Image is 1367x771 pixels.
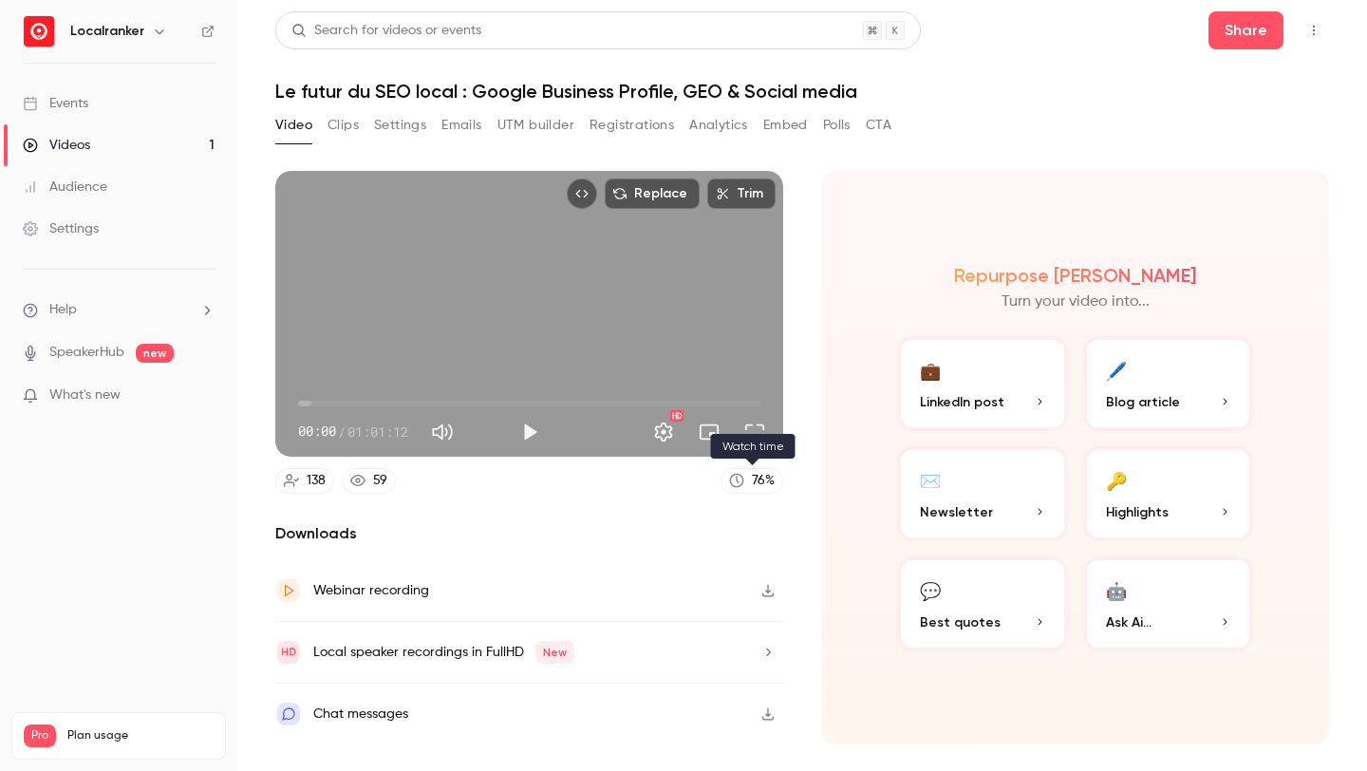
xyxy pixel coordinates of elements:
button: Embed [763,110,808,141]
div: 🖊️ [1106,355,1127,385]
div: Chat messages [313,703,408,725]
span: Help [49,300,77,320]
div: Settings [23,219,99,238]
span: Blog article [1106,392,1180,412]
div: 00:00 [298,422,408,442]
button: Full screen [736,413,774,451]
button: ✉️Newsletter [897,446,1068,541]
span: What's new [49,385,121,405]
button: Registrations [590,110,674,141]
button: Emails [441,110,481,141]
button: 🔑Highlights [1083,446,1254,541]
span: Best quotes [920,612,1001,632]
button: UTM builder [497,110,574,141]
div: Webinar recording [313,579,429,602]
button: Polls [823,110,851,141]
button: Analytics [689,110,748,141]
button: Video [275,110,312,141]
li: help-dropdown-opener [23,300,215,320]
button: 💬Best quotes [897,556,1068,651]
span: New [535,641,574,664]
button: Settings [645,413,683,451]
span: Pro [24,724,56,747]
div: Videos [23,136,90,155]
div: 💼 [920,355,941,385]
h2: Repurpose [PERSON_NAME] [954,264,1196,287]
button: Trim [707,179,776,209]
span: LinkedIn post [920,392,1004,412]
a: 138 [275,468,334,494]
button: 💼LinkedIn post [897,336,1068,431]
p: Turn your video into... [1002,291,1150,313]
div: 🔑 [1106,465,1127,495]
div: 💬 [920,575,941,605]
span: new [136,344,174,363]
div: 76 % [752,471,775,491]
div: 59 [373,471,387,491]
button: 🖊️Blog article [1083,336,1254,431]
a: SpeakerHub [49,343,124,363]
h2: Downloads [275,522,783,545]
div: HD [670,410,683,422]
span: Plan usage [67,728,214,743]
span: / [338,422,346,442]
span: Ask Ai... [1106,612,1152,632]
button: Turn on miniplayer [690,413,728,451]
button: Play [511,413,549,451]
div: 🤖 [1106,575,1127,605]
button: 🤖Ask Ai... [1083,556,1254,651]
span: 01:01:12 [347,422,408,442]
div: Local speaker recordings in FullHD [313,641,574,664]
div: Audience [23,178,107,197]
a: 59 [342,468,396,494]
div: 138 [307,471,326,491]
button: CTA [866,110,891,141]
h6: Localranker [70,22,144,41]
h1: Le futur du SEO local : Google Business Profile, GEO & Social media [275,80,1329,103]
img: Localranker [24,16,54,47]
button: Share [1208,11,1283,49]
span: Newsletter [920,502,993,522]
div: ✉️ [920,465,941,495]
span: 00:00 [298,422,336,442]
button: Top Bar Actions [1299,15,1329,46]
button: Clips [328,110,359,141]
button: Mute [423,413,461,451]
div: Events [23,94,88,113]
button: Embed video [567,179,597,209]
span: Highlights [1106,502,1169,522]
button: Settings [374,110,426,141]
button: Replace [605,179,700,209]
a: 76% [721,468,783,494]
div: Search for videos or events [291,21,481,41]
